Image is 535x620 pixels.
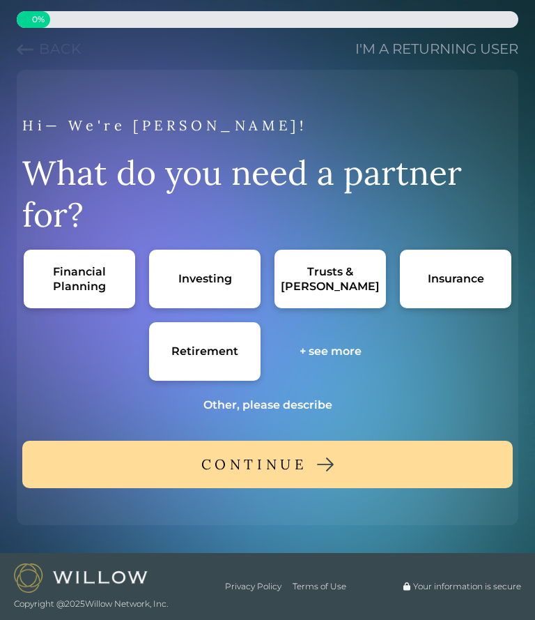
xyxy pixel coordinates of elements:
[293,581,346,592] a: Terms of Use
[22,152,513,236] div: What do you need a partner for?
[225,581,281,592] a: Privacy Policy
[17,14,45,25] span: 0 %
[38,264,121,294] div: Financial Planning
[17,11,50,28] div: 0% complete
[14,598,168,610] span: Copyright @ 2025 Willow Network, Inc.
[300,344,362,358] div: + see more
[281,264,380,294] div: Trusts & [PERSON_NAME]
[355,39,518,59] a: I'm a returning user
[17,39,82,59] button: Previous question
[428,271,484,286] div: Insurance
[14,564,148,592] img: Willow logo
[171,344,238,358] div: Retirement
[39,40,82,57] span: Back
[22,113,513,138] div: Hi— We're [PERSON_NAME]!
[201,452,307,477] div: CONTINUE
[203,398,332,412] div: Other, please describe
[22,441,513,488] button: CONTINUE
[413,581,521,592] span: Your information is secure
[178,271,232,286] div: Investing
